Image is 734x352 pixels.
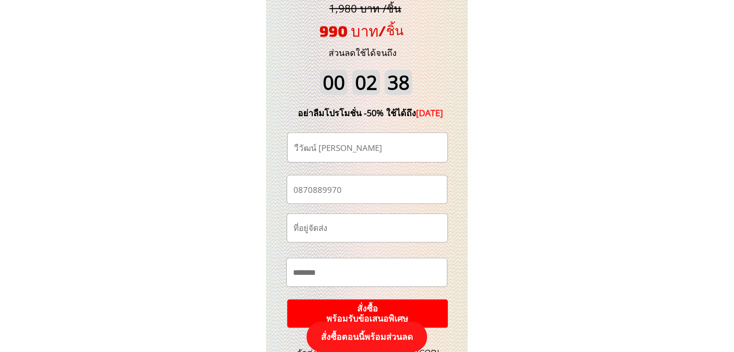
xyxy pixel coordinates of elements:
[291,214,443,242] input: ที่อยู่จัดส่ง
[378,22,403,38] span: /ชิ้น
[306,322,427,352] p: สั่งซื้อตอนนี้พร้อมส่วนลด
[329,1,401,15] span: 1,980 บาท /ชิ้น
[316,46,410,60] h3: ส่วนลดใช้ได้จนถึง
[291,133,443,162] input: ชื่อ-นามสกุล
[319,22,378,40] span: 990 บาท
[285,299,450,328] p: สั่งซื้อ พร้อมรับข้อเสนอพิเศษ
[283,106,458,120] div: อย่าลืมโปรโมชั่น -50% ใช้ได้ถึง
[291,176,443,203] input: เบอร์โทรศัพท์
[416,107,443,119] span: [DATE]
